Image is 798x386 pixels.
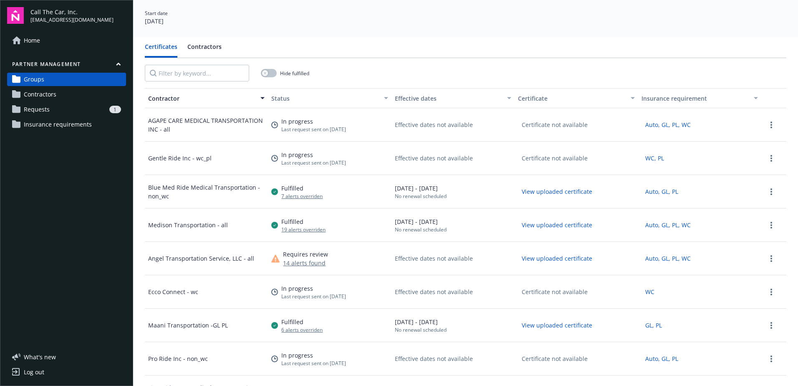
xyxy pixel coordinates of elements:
[283,259,328,267] button: 14 alerts found
[148,321,228,330] div: Maani Transportation -GL PL
[271,94,379,103] div: Status
[148,94,255,103] div: Contractor
[518,285,591,298] div: Certificate not available
[7,73,126,86] a: Groups
[7,353,69,361] button: What's new
[518,94,625,103] div: Certificate
[395,287,473,296] div: Effective dates not available
[7,103,126,116] a: Requests1
[24,103,50,116] span: Requests
[281,217,326,226] div: Fulfilled
[641,152,668,165] button: WC, PL
[641,319,666,332] button: GL, PL
[145,10,168,17] div: Start date
[395,184,447,200] div: [DATE] - [DATE]
[109,106,121,113] div: 1
[24,366,44,379] div: Log out
[395,217,447,233] div: [DATE] - [DATE]
[148,116,265,134] div: AGAPE CARE MEDICAL TRANSPORTATION INC - all
[518,319,596,332] button: View uploaded certificate
[281,193,323,200] div: 7 alerts overriden
[145,88,268,108] button: Contractor
[24,118,92,131] span: Insurance requirements
[281,117,346,126] div: In progress
[638,88,761,108] button: Insurance requirement
[641,285,658,298] button: WC
[395,254,473,263] div: Effective dates not available
[766,187,776,197] a: more
[766,220,776,230] a: more
[518,152,591,165] div: Certificate not available
[7,34,126,47] a: Home
[641,118,694,131] button: Auto, GL, PL, WC
[515,88,638,108] button: Certificate
[395,317,447,333] div: [DATE] - [DATE]
[641,94,749,103] div: Insurance requirement
[395,94,502,103] div: Effective dates
[30,8,114,16] span: Call The Car, Inc.
[766,287,776,297] a: more
[395,226,447,233] div: No renewal scheduled
[148,154,212,163] div: Gentle Ride Inc - wc_pl
[280,70,309,77] span: Hide fulfilled
[641,185,682,198] button: Auto, GL, PL
[148,287,198,296] div: Ecco Connect - wc
[7,88,126,101] a: Contractors
[766,120,776,130] a: more
[148,183,265,201] div: Blue Med Ride Medical Transportation - non_wc
[281,226,326,233] div: 19 alerts overriden
[391,88,515,108] button: Effective dates
[518,352,591,365] div: Certificate not available
[281,159,346,166] div: Last request sent on [DATE]
[283,250,328,259] div: Requires review
[766,354,776,364] a: more
[24,88,56,101] span: Contractors
[518,118,591,131] div: Certificate not available
[281,317,323,326] div: Fulfilled
[281,184,323,193] div: Fulfilled
[187,42,222,58] button: Contractors
[145,65,249,81] input: Filter by keyword...
[395,326,447,333] div: No renewal scheduled
[268,88,391,108] button: Status
[281,150,346,159] div: In progress
[30,7,126,24] button: Call The Car, Inc.[EMAIL_ADDRESS][DOMAIN_NAME]
[281,351,346,360] div: In progress
[766,153,776,163] a: more
[641,218,694,231] button: Auto, GL, PL, WC
[24,73,44,86] span: Groups
[145,42,177,58] button: Certificates
[7,118,126,131] a: Insurance requirements
[281,326,323,333] div: 6 alerts overriden
[148,354,208,363] div: Pro Ride Inc - non_wc
[518,185,596,198] button: View uploaded certificate
[30,16,114,24] span: [EMAIL_ADDRESS][DOMAIN_NAME]
[395,354,473,363] div: Effective dates not available
[281,284,346,293] div: In progress
[148,221,228,229] div: Medison Transportation - all
[145,17,168,25] div: [DATE]
[641,352,682,365] button: Auto, GL, PL
[518,252,596,265] button: View uploaded certificate
[7,7,24,24] img: navigator-logo.svg
[766,320,776,330] a: more
[395,120,473,129] div: Effective dates not available
[24,34,40,47] span: Home
[281,293,346,300] div: Last request sent on [DATE]
[395,193,447,200] div: No renewal scheduled
[281,126,346,133] div: Last request sent on [DATE]
[518,218,596,231] button: View uploaded certificate
[148,254,254,263] div: Angel Transportation Service, LLC - all
[7,61,126,71] button: Partner management
[395,154,473,163] div: Effective dates not available
[766,254,776,264] a: more
[641,252,694,265] button: Auto, GL, PL, WC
